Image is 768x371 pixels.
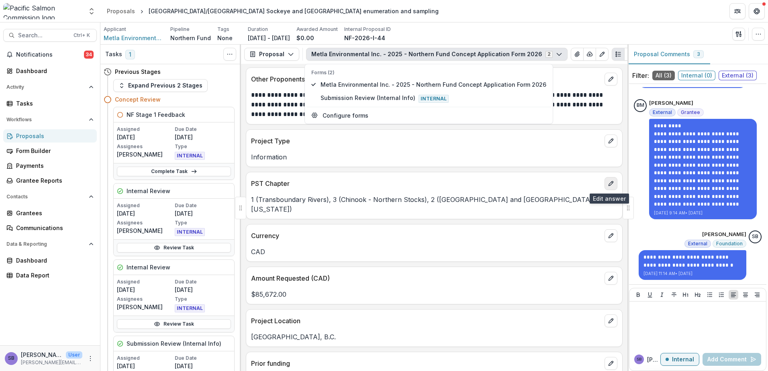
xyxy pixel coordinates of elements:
[127,110,185,119] h5: NF Stage 1 Feedback
[296,34,314,42] p: $0.00
[16,51,84,58] span: Notifications
[217,26,229,33] p: Tags
[296,26,338,33] p: Awarded Amount
[251,247,617,257] p: CAD
[175,126,231,133] p: Due Date
[306,48,568,61] button: Metla Environmental Inc. - 2025 - Northern Fund Concept Application Form 20262
[571,48,584,61] button: View Attached Files
[719,71,757,80] span: External ( 3 )
[749,3,765,19] button: Get Help
[741,290,750,300] button: Align Center
[716,241,743,247] span: Foundation
[248,34,290,42] p: [DATE] - [DATE]
[669,290,679,300] button: Strike
[654,210,752,216] p: [DATE] 9:14 AM • [DATE]
[16,176,90,185] div: Grantee Reports
[127,263,170,271] h5: Internal Review
[703,353,761,366] button: Add Comment
[66,351,82,359] p: User
[605,357,617,370] button: edit
[217,34,233,42] p: None
[697,51,700,57] span: 3
[170,34,211,42] p: Northern Fund
[18,32,69,39] span: Search...
[647,355,660,364] p: [PERSON_NAME]
[16,67,90,75] div: Dashboard
[344,26,391,33] p: Internal Proposal ID
[175,228,205,236] span: INTERNAL
[3,190,97,203] button: Open Contacts
[612,48,625,61] button: Plaintext view
[117,126,173,133] p: Assigned
[175,219,231,226] p: Type
[251,289,617,299] p: $85,672.00
[117,150,173,159] p: [PERSON_NAME]
[175,143,231,150] p: Type
[729,3,746,19] button: Partners
[175,278,231,285] p: Due Date
[127,187,170,195] h5: Internal Review
[16,209,90,217] div: Grantees
[149,7,439,15] div: [GEOGRAPHIC_DATA]/[GEOGRAPHIC_DATA] Sockeye and [GEOGRAPHIC_DATA] enumeration and sampling
[693,290,703,300] button: Heading 2
[223,48,236,61] button: Toggle View Cancelled Tasks
[688,241,707,247] span: External
[652,71,675,80] span: All ( 3 )
[251,74,601,84] p: Other Proponents and Organizations
[6,117,86,122] span: Workflows
[729,290,738,300] button: Align Left
[672,356,694,363] p: Internal
[752,290,762,300] button: Align Right
[113,79,208,92] button: Expand Previous 2 Stages
[251,136,601,146] p: Project Type
[16,132,90,140] div: Proposals
[311,69,546,76] p: Forms (2)
[681,110,700,115] span: Grantee
[86,354,95,363] button: More
[624,48,637,61] button: PDF view
[3,254,97,267] a: Dashboard
[16,271,90,279] div: Data Report
[3,238,97,251] button: Open Data & Reporting
[3,206,97,220] a: Grantees
[633,290,643,300] button: Bold
[175,202,231,209] p: Due Date
[637,103,644,108] div: Brian Mercer
[6,241,86,247] span: Data & Reporting
[344,34,385,42] p: NF-2026-I-44
[627,45,710,64] button: Proposal Comments
[752,234,758,239] div: Sascha Bendt
[653,110,672,115] span: External
[117,209,173,218] p: [DATE]
[117,133,173,141] p: [DATE]
[3,269,97,282] a: Data Report
[175,285,231,294] p: [DATE]
[8,356,14,361] div: Sascha Bendt
[605,229,617,242] button: edit
[117,167,231,176] a: Complete Task
[21,359,82,366] p: [PERSON_NAME][EMAIL_ADDRESS][DOMAIN_NAME]
[3,159,97,172] a: Payments
[678,71,715,80] span: Internal ( 0 )
[605,73,617,86] button: edit
[649,99,693,107] p: [PERSON_NAME]
[596,48,609,61] button: Edit as form
[117,296,173,303] p: Assignees
[21,351,63,359] p: [PERSON_NAME]
[3,221,97,234] a: Communications
[117,285,173,294] p: [DATE]
[3,129,97,143] a: Proposals
[3,48,97,61] button: Notifications34
[251,359,601,368] p: Prior funding
[605,272,617,285] button: edit
[175,133,231,141] p: [DATE]
[16,161,90,170] div: Payments
[321,94,546,102] span: Submission Review (Internal Info)
[605,314,617,327] button: edit
[3,3,83,19] img: Pacific Salmon Commission logo
[16,147,90,155] div: Form Builder
[244,48,299,61] button: Proposal
[3,174,97,187] a: Grantee Reports
[117,355,173,362] p: Assigned
[16,224,90,232] div: Communications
